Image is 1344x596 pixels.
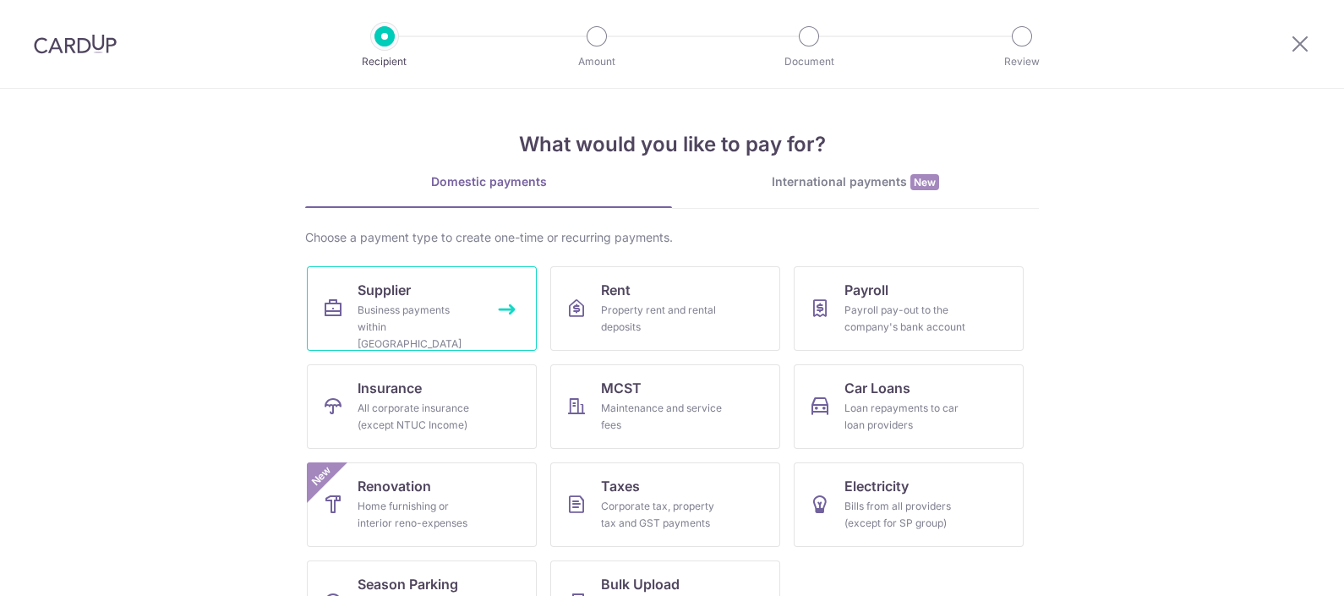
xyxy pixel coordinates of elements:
span: Bulk Upload [601,574,680,594]
a: RentProperty rent and rental deposits [550,266,780,351]
span: Rent [601,280,631,300]
a: PayrollPayroll pay-out to the company's bank account [794,266,1024,351]
span: Electricity [844,476,909,496]
a: MCSTMaintenance and service fees [550,364,780,449]
span: Season Parking [358,574,458,594]
div: Bills from all providers (except for SP group) [844,498,966,532]
p: Amount [534,53,659,70]
div: Domestic payments [305,173,672,190]
span: Insurance [358,378,422,398]
span: MCST [601,378,642,398]
div: Business payments within [GEOGRAPHIC_DATA] [358,302,479,353]
span: Renovation [358,476,431,496]
div: Payroll pay-out to the company's bank account [844,302,966,336]
a: InsuranceAll corporate insurance (except NTUC Income) [307,364,537,449]
div: Loan repayments to car loan providers [844,400,966,434]
span: Help [38,12,73,27]
a: TaxesCorporate tax, property tax and GST payments [550,462,780,547]
a: SupplierBusiness payments within [GEOGRAPHIC_DATA] [307,266,537,351]
div: Home furnishing or interior reno-expenses [358,498,479,532]
span: Payroll [844,280,888,300]
p: Document [746,53,871,70]
a: ElectricityBills from all providers (except for SP group) [794,462,1024,547]
div: Maintenance and service fees [601,400,723,434]
img: CardUp [34,34,117,54]
p: Review [959,53,1084,70]
div: Property rent and rental deposits [601,302,723,336]
div: Corporate tax, property tax and GST payments [601,498,723,532]
span: New [308,462,336,490]
a: Car LoansLoan repayments to car loan providers [794,364,1024,449]
a: RenovationHome furnishing or interior reno-expensesNew [307,462,537,547]
div: International payments [672,173,1039,191]
span: Car Loans [844,378,910,398]
div: All corporate insurance (except NTUC Income) [358,400,479,434]
span: Taxes [601,476,640,496]
span: Supplier [358,280,411,300]
div: Choose a payment type to create one-time or recurring payments. [305,229,1039,246]
p: Recipient [322,53,447,70]
h4: What would you like to pay for? [305,129,1039,160]
span: New [910,174,939,190]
